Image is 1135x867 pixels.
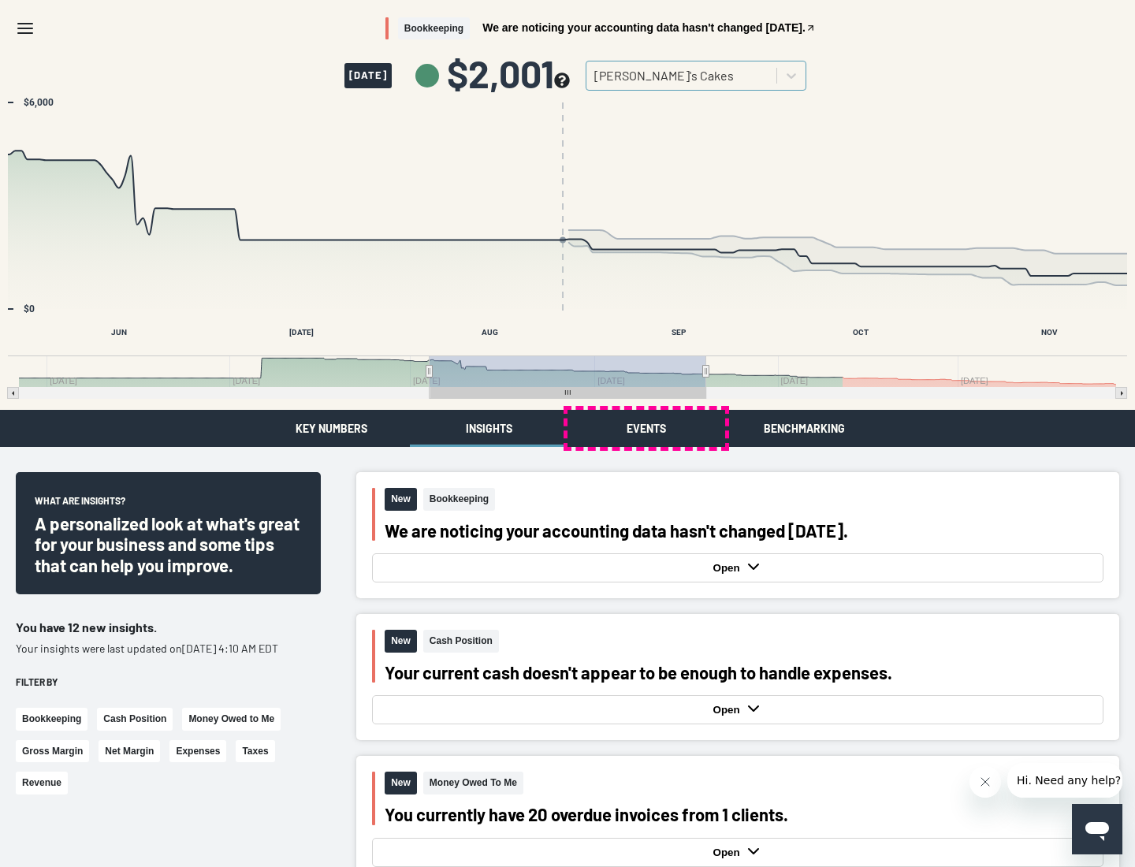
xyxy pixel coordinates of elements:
div: A personalized look at what's great for your business and some tips that can help you improve. [35,513,302,575]
button: BookkeepingWe are noticing your accounting data hasn't changed [DATE]. [385,17,816,40]
path: Forecast, series 2 of 4 with 93 data points. Y axis, values. X axis, Time. [569,230,1129,285]
strong: Open [713,847,744,858]
button: Money Owed to Me [182,708,281,731]
span: Money Owed To Me [423,772,523,794]
iframe: Button to launch messaging window [1072,804,1122,854]
text: $6,000 [24,97,54,108]
span: New [385,772,417,794]
button: Benchmarking [725,410,883,447]
div: Filter by [16,675,321,689]
button: Taxes [236,740,274,763]
button: Gross Margin [16,740,89,763]
span: New [385,630,417,653]
span: What are insights? [35,494,125,513]
iframe: Close message [969,766,1001,798]
button: Bookkeeping [16,708,87,731]
span: Bookkeeping [423,488,495,511]
span: You have 12 new insights. [16,620,157,634]
button: Cash Position [97,708,173,731]
button: see more about your cashflow projection [554,73,570,91]
span: Cash Position [423,630,499,653]
text: [DATE] [289,328,314,337]
span: [DATE] [344,63,392,88]
text: $0 [24,303,35,314]
text: OCT [853,328,869,337]
div: You currently have 20 overdue invoices from 1 clients. [385,804,1103,824]
span: We are noticing your accounting data hasn't changed [DATE]. [482,22,806,33]
text: SEP [672,328,687,337]
p: Your insights were last updated on [DATE] 4:10 AM EDT [16,641,321,657]
button: NewCash PositionYour current cash doesn't appear to be enough to handle expenses.Open [356,614,1119,740]
iframe: Message from company [1007,763,1122,798]
button: Expenses [169,740,226,763]
svg: Menu [16,19,35,38]
strong: Open [713,562,744,574]
span: $2,001 [447,54,570,92]
div: Your current cash doesn't appear to be enough to handle expenses. [385,662,1103,683]
div: We are noticing your accounting data hasn't changed [DATE]. [385,520,1103,541]
strong: Open [713,704,744,716]
button: Events [567,410,725,447]
button: Revenue [16,772,68,794]
button: Insights [410,410,567,447]
button: NewBookkeepingWe are noticing your accounting data hasn't changed [DATE].Open [356,472,1119,598]
button: Net Margin [99,740,160,763]
text: JUN [111,328,127,337]
span: New [385,488,417,511]
text: NOV [1041,328,1058,337]
span: Bookkeeping [398,17,470,40]
text: AUG [482,328,498,337]
button: Key Numbers [252,410,410,447]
